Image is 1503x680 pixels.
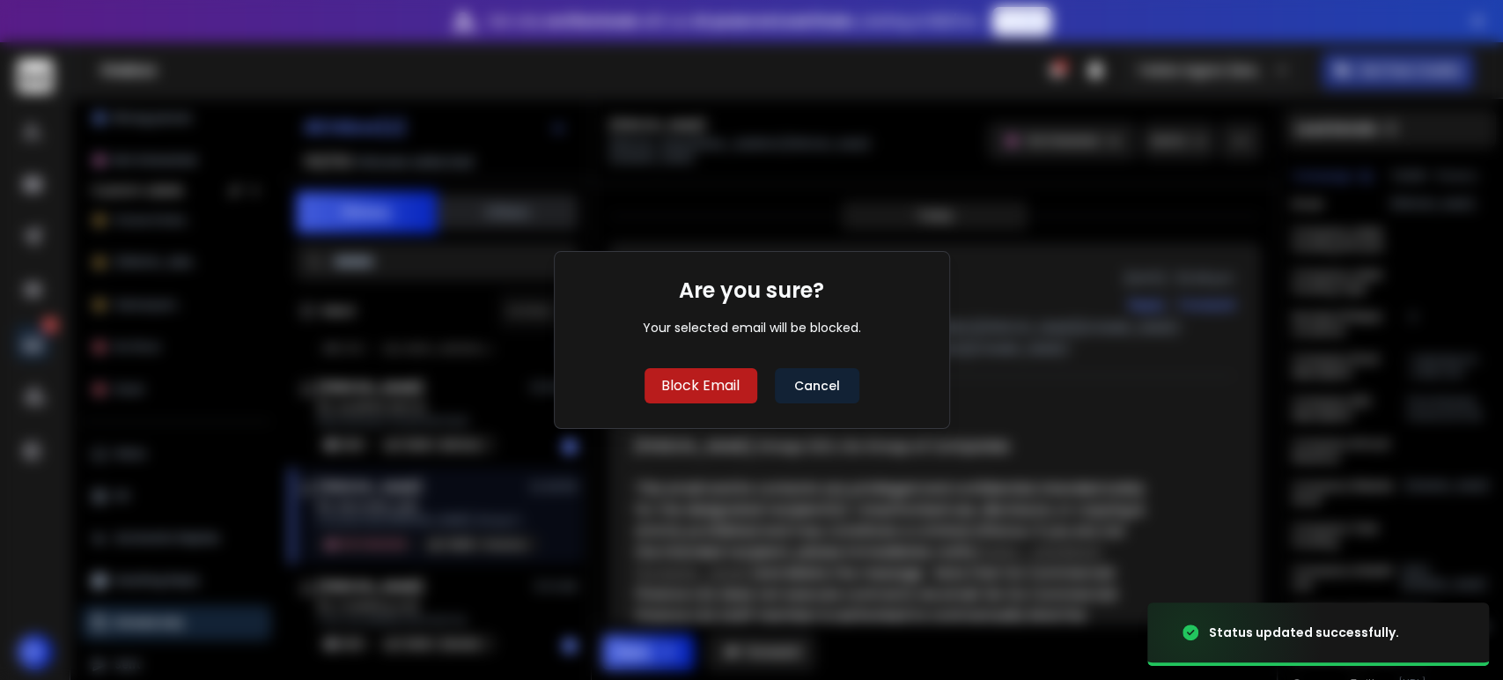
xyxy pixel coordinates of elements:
div: Status updated successfully. [1209,624,1399,641]
h1: Are you sure? [679,277,824,305]
button: Cancel [775,368,859,403]
button: Block Email [645,368,757,403]
div: Your selected email will be blocked. [643,319,861,336]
